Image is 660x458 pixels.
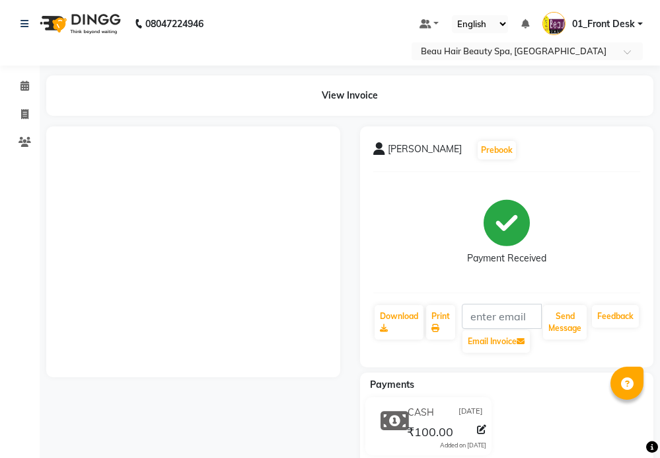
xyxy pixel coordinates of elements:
button: Send Message [543,305,587,340]
span: [DATE] [458,406,483,420]
b: 08047224946 [145,5,203,42]
a: Download [375,305,423,340]
button: Email Invoice [462,330,530,353]
div: View Invoice [46,75,653,116]
iframe: chat widget [605,405,647,445]
input: enter email [462,304,542,329]
a: Print [426,305,455,340]
span: [PERSON_NAME] [388,142,462,161]
button: Prebook [478,141,516,160]
span: Payments [370,379,414,390]
span: CASH [408,406,434,420]
div: Added on [DATE] [440,441,486,450]
img: 01_Front Desk [542,12,566,35]
span: 01_Front Desk [572,17,635,31]
span: ₹100.00 [407,424,453,443]
a: Feedback [592,305,639,328]
img: logo [34,5,124,42]
div: Payment Received [467,252,546,265]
